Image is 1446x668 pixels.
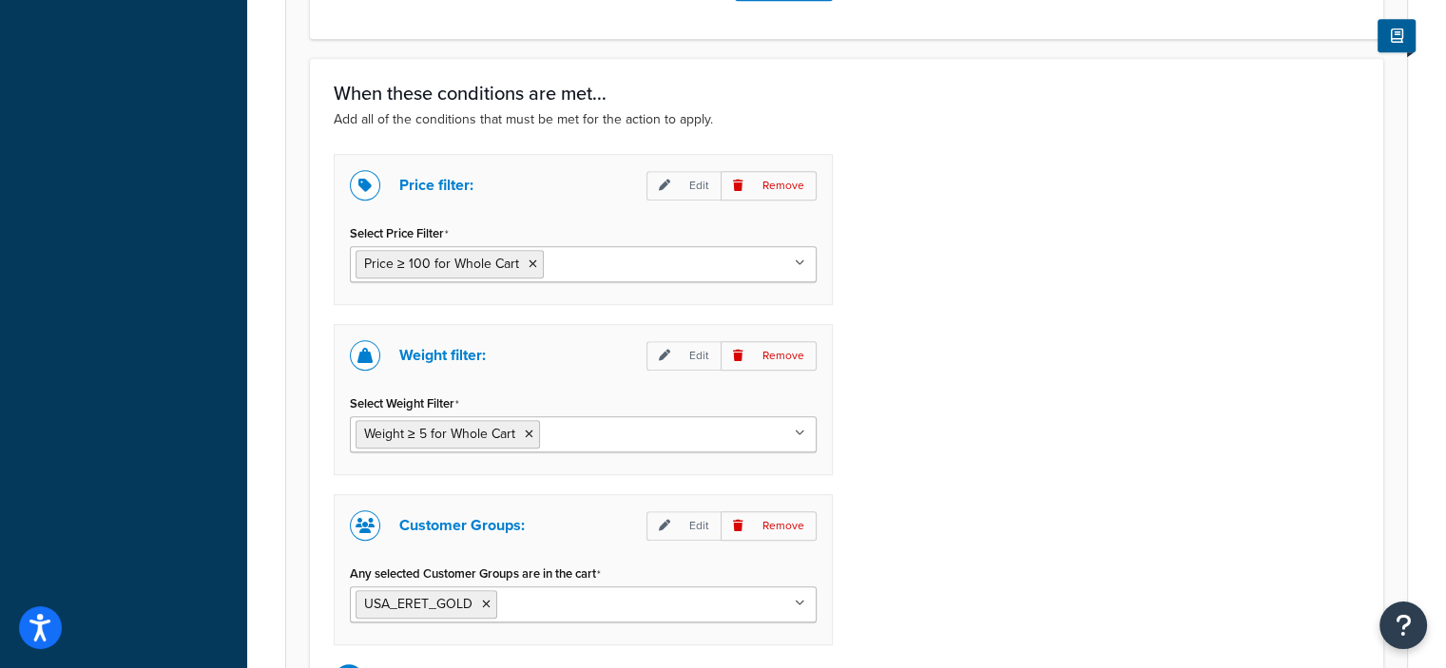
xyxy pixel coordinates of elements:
[646,341,721,371] p: Edit
[721,341,817,371] p: Remove
[646,171,721,200] p: Edit
[364,254,519,274] span: Price ≥ 100 for Whole Cart
[1379,601,1427,649] button: Open Resource Center
[350,566,601,582] label: Any selected Customer Groups are in the cart
[334,83,1359,104] h3: When these conditions are met...
[350,396,459,411] label: Select Weight Filter
[1378,20,1416,53] button: Show Help Docs
[646,511,721,541] p: Edit
[721,171,817,200] p: Remove
[364,594,472,614] span: USA_ERET_GOLD
[334,109,1359,130] p: Add all of the conditions that must be met for the action to apply.
[364,424,515,444] span: Weight ≥ 5 for Whole Cart
[399,512,525,539] p: Customer Groups:
[399,172,473,199] p: Price filter:
[350,226,449,241] label: Select Price Filter
[721,511,817,541] p: Remove
[399,342,486,369] p: Weight filter:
